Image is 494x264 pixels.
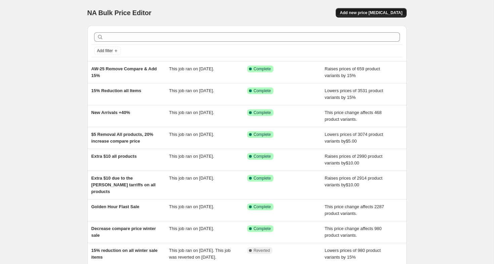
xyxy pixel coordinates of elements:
span: $5.00 [346,139,357,144]
span: Extra $10 due to the [PERSON_NAME] tarriffs on all products [91,176,156,194]
span: Complete [254,66,271,72]
span: Complete [254,204,271,210]
span: Complete [254,176,271,181]
span: This job ran on [DATE]. This job was reverted on [DATE]. [169,248,231,260]
span: Complete [254,132,271,137]
span: AW-25 Remove Compare & Add 15% [91,66,157,78]
span: This job ran on [DATE]. [169,88,214,93]
span: Extra $10 all products [91,154,137,159]
span: $10.00 [346,182,359,187]
button: Add new price [MEDICAL_DATA] [336,8,406,17]
span: Complete [254,154,271,159]
span: This job ran on [DATE]. [169,176,214,181]
span: Raises prices of 2914 product variants by [325,176,382,187]
span: Lowers prices of 3531 product variants by 15% [325,88,383,100]
span: This job ran on [DATE]. [169,66,214,71]
span: New Arrivals +40% [91,110,130,115]
span: Raises prices of 2990 product variants by [325,154,382,165]
span: This price change affects 980 product variants. [325,226,382,238]
span: This job ran on [DATE]. [169,154,214,159]
span: This price change affects 2287 product variants. [325,204,384,216]
span: Lowers prices of 980 product variants by 15% [325,248,381,260]
span: Add filter [97,48,113,53]
span: Reverted [254,248,270,253]
span: Complete [254,226,271,231]
span: Golden Hour Flast Sale [91,204,139,209]
span: 15% reduction on all winter sale items [91,248,158,260]
span: $10.00 [346,160,359,165]
span: $5 Removal All products, 20% increase compare price [91,132,153,144]
span: NA Bulk Price Editor [87,9,152,16]
span: This job ran on [DATE]. [169,226,214,231]
span: This job ran on [DATE]. [169,132,214,137]
span: Complete [254,88,271,93]
span: This job ran on [DATE]. [169,110,214,115]
span: Complete [254,110,271,115]
span: This price change affects 468 product variants. [325,110,382,122]
span: Decrease compare price winter sale [91,226,156,238]
span: Raises prices of 659 product variants by 15% [325,66,380,78]
span: Lowers prices of 3074 product variants by [325,132,383,144]
span: Add new price [MEDICAL_DATA] [340,10,402,15]
span: This job ran on [DATE]. [169,204,214,209]
span: 15% Reduction all Items [91,88,141,93]
button: Add filter [94,47,121,55]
